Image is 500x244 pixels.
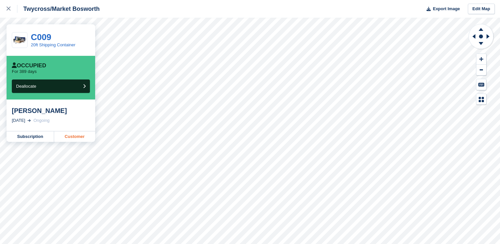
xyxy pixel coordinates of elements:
[423,4,460,14] button: Export Image
[12,62,46,69] div: Occupied
[28,119,31,122] img: arrow-right-light-icn-cde0832a797a2874e46488d9cf13f60e5c3a73dbe684e267c42b8395dfbc2abf.svg
[476,54,486,65] button: Zoom In
[17,5,100,13] div: Twycross/Market Bosworth
[476,94,486,105] button: Map Legend
[16,84,36,89] span: Deallocate
[54,131,95,142] a: Customer
[12,69,37,74] p: For 389 days
[7,131,54,142] a: Subscription
[12,107,90,115] div: [PERSON_NAME]
[468,4,495,14] a: Edit Map
[12,34,27,46] img: 20-ft-container.jpg
[31,42,75,47] a: 20ft Shipping Container
[12,117,25,124] div: [DATE]
[476,79,486,90] button: Keyboard Shortcuts
[433,6,460,12] span: Export Image
[31,32,51,42] a: C009
[476,65,486,76] button: Zoom Out
[33,117,50,124] div: Ongoing
[12,79,90,93] button: Deallocate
